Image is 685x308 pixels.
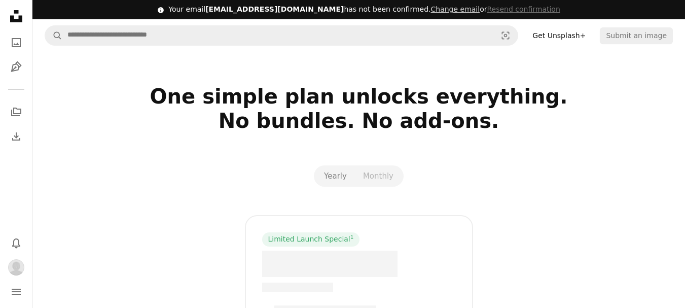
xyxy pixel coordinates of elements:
button: Search Unsplash [45,26,62,45]
span: or [430,5,560,13]
a: Illustrations [6,57,26,77]
a: Get Unsplash+ [526,27,592,44]
a: Change email [430,5,480,13]
button: Visual search [493,26,518,45]
button: Monthly [355,167,402,185]
div: Your email has not been confirmed. [168,5,560,15]
button: Submit an image [600,27,673,44]
a: Home — Unsplash [6,6,26,28]
button: Profile [6,257,26,278]
button: Yearly [316,167,355,185]
sup: 1 [350,234,354,240]
a: Photos [6,32,26,53]
span: –– –––– –––– –––– –– [262,283,334,292]
button: Notifications [6,233,26,253]
a: Collections [6,102,26,122]
button: Resend confirmation [487,5,560,15]
img: Avatar of user jefota4733@aperiol.com jefota4733@aperiol.com [8,259,24,276]
h2: One simple plan unlocks everything. No bundles. No add-ons. [45,84,673,157]
a: 1 [348,234,356,245]
button: Menu [6,282,26,302]
span: – –––– ––––. [262,251,398,277]
form: Find visuals sitewide [45,25,518,46]
a: Download History [6,126,26,147]
span: [EMAIL_ADDRESS][DOMAIN_NAME] [205,5,344,13]
div: Limited Launch Special [262,232,360,247]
